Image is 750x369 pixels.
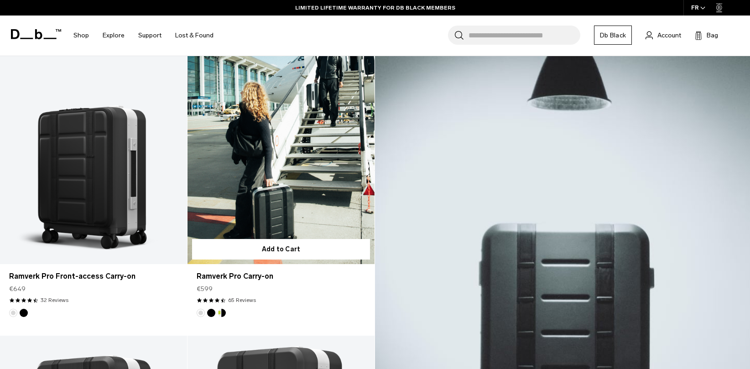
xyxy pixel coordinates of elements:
[9,271,178,282] a: Ramverk Pro Front-access Carry-on
[187,56,375,264] a: Ramverk Pro Carry-on
[218,309,226,317] button: Db x New Amsterdam Surf Association
[138,19,161,52] a: Support
[594,26,632,45] a: Db Black
[197,309,205,317] button: Silver
[657,31,681,40] span: Account
[20,309,28,317] button: Black Out
[192,239,370,260] button: Add to Cart
[207,309,215,317] button: Black Out
[67,16,220,55] nav: Main Navigation
[228,296,256,304] a: 65 reviews
[295,4,455,12] a: LIMITED LIFETIME WARRANTY FOR DB BLACK MEMBERS
[41,296,68,304] a: 32 reviews
[175,19,214,52] a: Lost & Found
[197,271,365,282] a: Ramverk Pro Carry-on
[707,31,718,40] span: Bag
[9,309,17,317] button: Silver
[73,19,89,52] a: Shop
[197,284,213,294] span: €599
[646,30,681,41] a: Account
[695,30,718,41] button: Bag
[9,284,26,294] span: €649
[103,19,125,52] a: Explore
